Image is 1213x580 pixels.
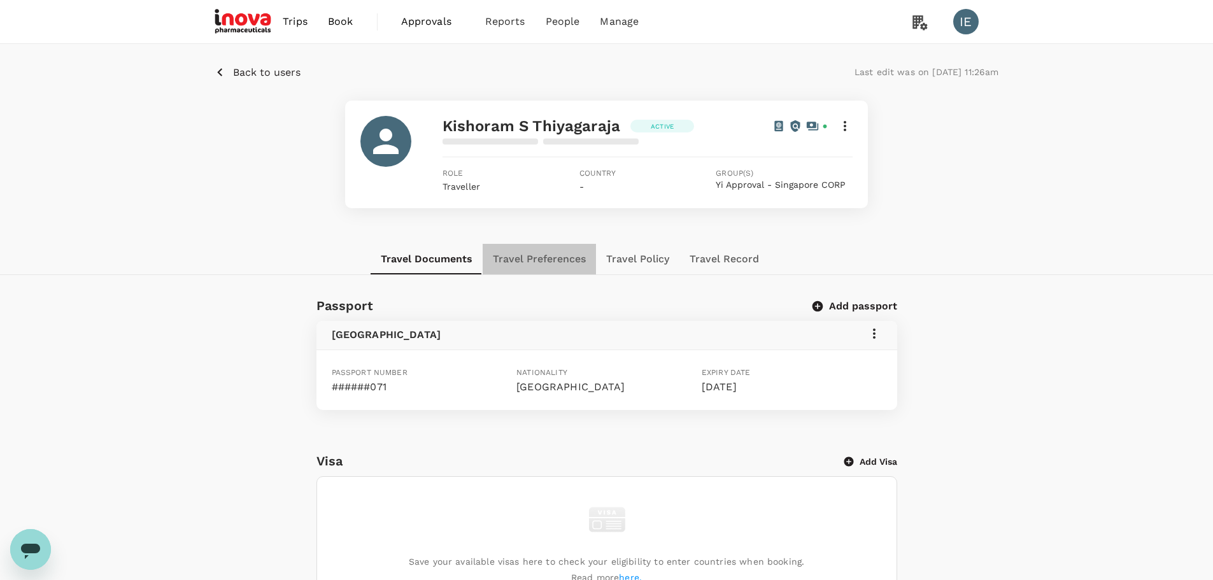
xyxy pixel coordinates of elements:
[651,122,674,131] p: Active
[443,181,480,192] span: Traveller
[855,66,999,78] p: Last edit was on [DATE] 11:26am
[233,65,301,80] p: Back to users
[953,9,979,34] div: IE
[579,167,716,180] span: Country
[10,529,51,570] iframe: Button to launch messaging window
[702,379,882,395] p: [DATE]
[585,497,629,542] img: visa
[516,368,567,377] span: Nationality
[401,14,465,29] span: Approvals
[546,14,580,29] span: People
[516,379,697,395] p: [GEOGRAPHIC_DATA]
[600,14,639,29] span: Manage
[483,244,596,274] button: Travel Preferences
[316,295,373,316] h6: Passport
[716,167,853,180] span: Group(s)
[814,300,897,313] button: Add passport
[316,451,844,471] h6: Visa
[702,368,751,377] span: Expiry date
[579,181,584,192] span: -
[860,455,897,468] p: Add Visa
[332,326,441,344] h6: [GEOGRAPHIC_DATA]
[371,244,483,274] button: Travel Documents
[485,14,525,29] span: Reports
[716,180,846,190] button: Yi Approval - Singapore CORP
[332,368,408,377] span: Passport number
[679,244,769,274] button: Travel Record
[215,8,273,36] img: iNova Pharmaceuticals
[328,14,353,29] span: Book
[283,14,308,29] span: Trips
[443,117,620,135] span: Kishoram S Thiyagaraja
[596,244,679,274] button: Travel Policy
[332,379,512,395] p: ######071
[409,555,804,568] p: Save your available visas here to check your eligibility to enter countries when booking.
[215,64,301,80] button: Back to users
[443,167,579,180] span: Role
[844,455,897,468] button: Add Visa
